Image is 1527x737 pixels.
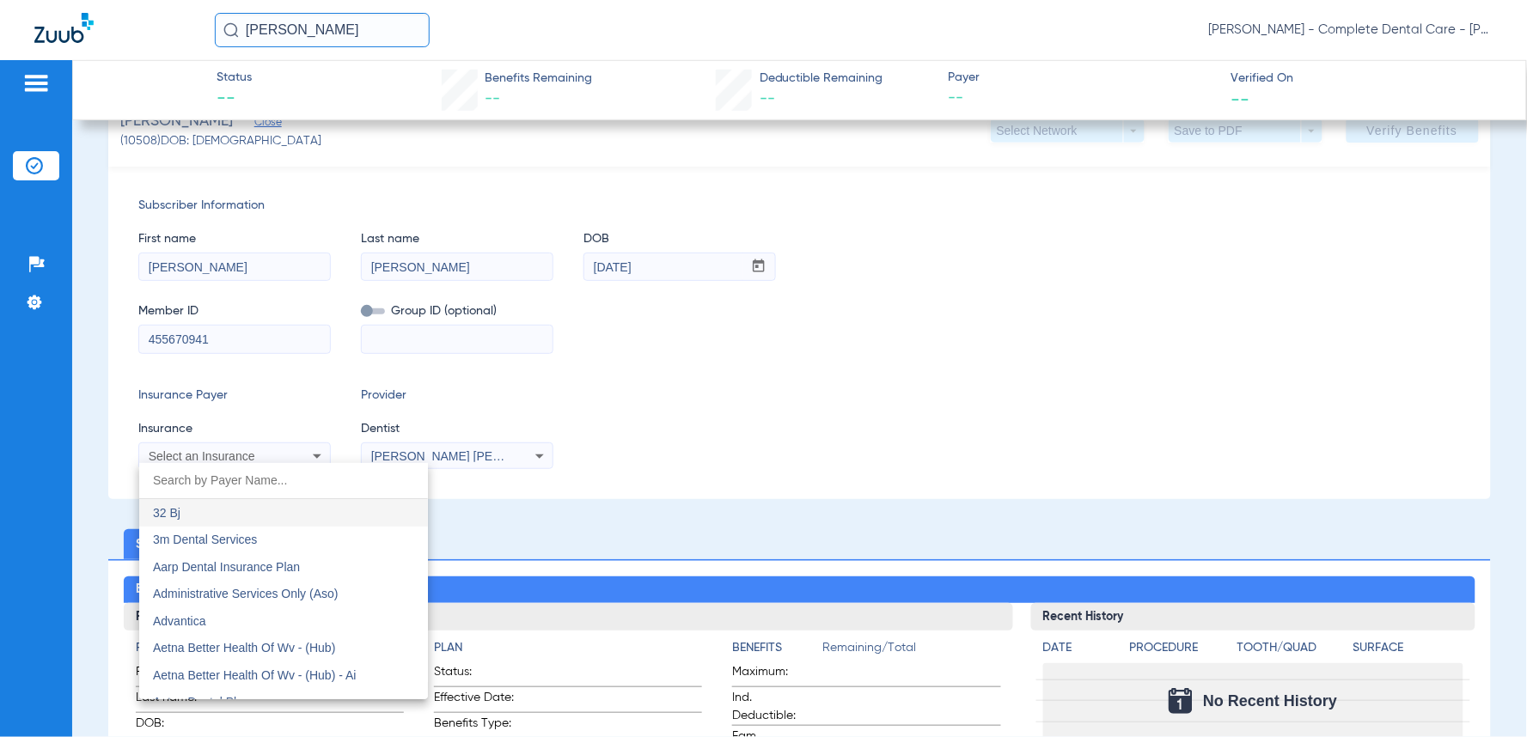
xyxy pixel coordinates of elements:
[153,614,205,628] span: Advantica
[153,668,357,682] span: Aetna Better Health Of Wv - (Hub) - Ai
[153,587,339,600] span: Administrative Services Only (Aso)
[153,560,300,574] span: Aarp Dental Insurance Plan
[153,533,257,546] span: 3m Dental Services
[153,695,256,709] span: Aetna Dental Plans
[153,506,180,520] span: 32 Bj
[153,641,335,655] span: Aetna Better Health Of Wv - (Hub)
[1441,655,1527,737] iframe: Chat Widget
[139,463,428,498] input: dropdown search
